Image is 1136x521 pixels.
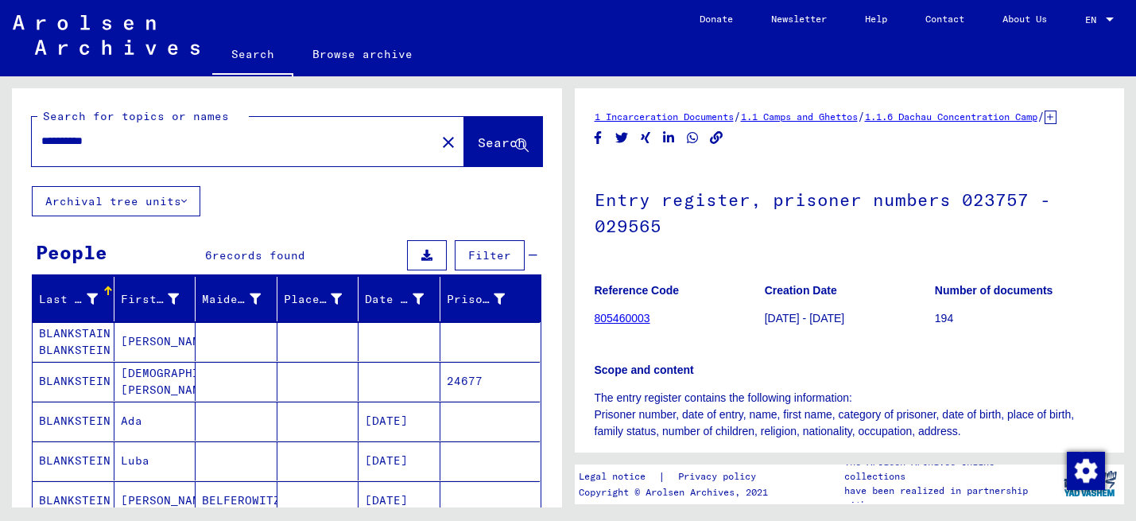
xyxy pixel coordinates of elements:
[935,284,1053,297] b: Number of documents
[359,277,440,321] mat-header-cell: Date of Birth
[440,362,541,401] mat-cell: 24677
[865,111,1037,122] a: 1.1.6 Dachau Concentration Camp
[741,111,858,122] a: 1.1 Camps and Ghettos
[595,111,734,122] a: 1 Incarceration Documents
[205,248,212,262] span: 6
[684,128,701,148] button: Share on WhatsApp
[439,133,458,152] mat-icon: close
[33,441,114,480] mat-cell: BLANKSTEIN
[590,128,607,148] button: Share on Facebook
[359,441,440,480] mat-cell: [DATE]
[39,286,118,312] div: Last Name
[478,134,525,150] span: Search
[121,286,200,312] div: First Name
[39,291,98,308] div: Last Name
[114,402,196,441] mat-cell: Ada
[432,126,464,157] button: Clear
[196,277,277,321] mat-header-cell: Maiden Name
[33,322,114,361] mat-cell: BLANKSTAIN BLANKSTEIN
[595,163,1105,259] h1: Entry register, prisoner numbers 023757 - 029565
[447,286,525,312] div: Prisoner #
[284,286,363,312] div: Place of Birth
[43,109,229,123] mat-label: Search for topics or names
[212,35,293,76] a: Search
[765,310,934,327] p: [DATE] - [DATE]
[579,469,775,485] div: |
[440,277,541,321] mat-header-cell: Prisoner #
[277,277,359,321] mat-header-cell: Place of Birth
[33,481,114,520] mat-cell: BLANKSTEIN
[447,291,506,308] div: Prisoner #
[579,485,775,500] p: Copyright © Arolsen Archives, 2021
[114,441,196,480] mat-cell: Luba
[114,277,196,321] mat-header-cell: First Name
[196,481,277,520] mat-cell: BELFEROWITZS
[665,469,775,485] a: Privacy policy
[121,291,180,308] div: First Name
[844,455,1055,484] p: The Arolsen Archives online collections
[284,291,343,308] div: Place of Birth
[33,402,114,441] mat-cell: BLANKSTEIN
[468,248,511,262] span: Filter
[734,109,741,123] span: /
[202,291,261,308] div: Maiden Name
[32,186,200,216] button: Archival tree units
[114,362,196,401] mat-cell: [DEMOGRAPHIC_DATA][PERSON_NAME]
[33,362,114,401] mat-cell: BLANKSTEIN
[114,322,196,361] mat-cell: [PERSON_NAME]
[1085,14,1096,25] mat-select-trigger: EN
[708,128,725,148] button: Copy link
[1067,452,1105,490] img: Zustimmung ändern
[935,310,1104,327] p: 194
[595,364,694,376] b: Scope and content
[858,109,865,123] span: /
[365,291,424,308] div: Date of Birth
[614,128,630,148] button: Share on Twitter
[1066,451,1104,489] div: Zustimmung ändern
[844,484,1055,512] p: have been realized in partnership with
[13,15,200,55] img: Arolsen_neg.svg
[293,35,432,73] a: Browse archive
[359,402,440,441] mat-cell: [DATE]
[36,238,107,266] div: People
[579,469,658,485] a: Legal notice
[595,312,650,325] a: 805460003
[464,117,542,166] button: Search
[359,481,440,520] mat-cell: [DATE]
[33,277,114,321] mat-header-cell: Last Name
[365,286,444,312] div: Date of Birth
[114,481,196,520] mat-cell: [PERSON_NAME]
[595,284,680,297] b: Reference Code
[661,128,677,148] button: Share on LinkedIn
[202,286,281,312] div: Maiden Name
[765,284,837,297] b: Creation Date
[455,240,525,270] button: Filter
[638,128,654,148] button: Share on Xing
[1037,109,1045,123] span: /
[1060,464,1120,504] img: yv_logo.png
[595,390,1105,440] p: The entry register contains the following information: Prisoner number, date of entry, name, firs...
[212,248,305,262] span: records found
